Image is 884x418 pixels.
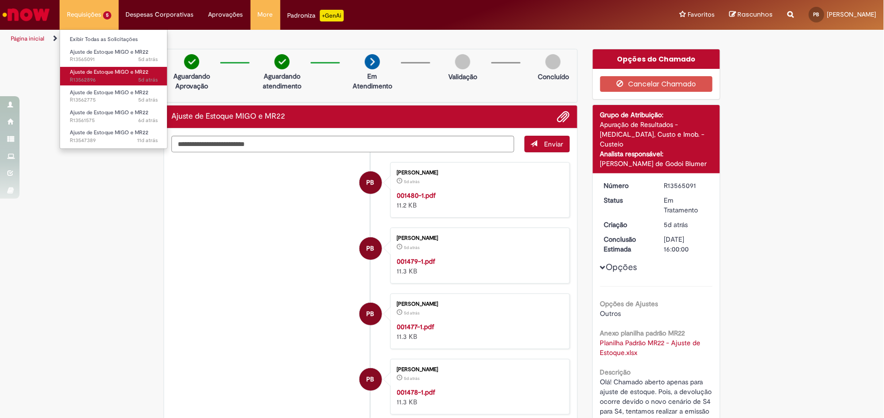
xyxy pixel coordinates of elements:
span: 5d atrás [404,310,420,316]
a: Rascunhos [730,10,773,20]
span: Ajuste de Estoque MIGO e MR22 [70,109,148,116]
span: Despesas Corporativas [126,10,194,20]
p: Concluído [538,72,569,82]
span: 5d atrás [404,179,420,185]
button: Cancelar Chamado [600,76,713,92]
span: 5d atrás [404,376,420,381]
div: Em Tratamento [664,195,709,215]
div: Analista responsável: [600,149,713,159]
span: Aprovações [209,10,243,20]
dt: Status [597,195,657,205]
div: [PERSON_NAME] de Godoi Blumer [600,159,713,168]
a: Aberto R13565091 : Ajuste de Estoque MIGO e MR22 [60,47,168,65]
span: PB [367,368,375,391]
time: 24/09/2025 08:50:29 [138,117,158,124]
img: img-circle-grey.png [546,54,561,69]
b: Anexo planilha padrão MR22 [600,329,685,337]
time: 25/09/2025 08:22:15 [664,220,688,229]
ul: Trilhas de página [7,30,582,48]
span: R13565091 [70,56,158,63]
a: Exibir Todas as Solicitações [60,34,168,45]
span: Rascunhos [738,10,773,19]
p: +GenAi [320,10,344,21]
img: arrow-next.png [365,54,380,69]
a: Aberto R13562775 : Ajuste de Estoque MIGO e MR22 [60,87,168,105]
time: 25/09/2025 08:22:08 [404,179,420,185]
time: 25/09/2025 08:22:15 [138,56,158,63]
textarea: Digite sua mensagem aqui... [171,136,514,153]
a: 001479-1.pdf [397,257,436,266]
button: Adicionar anexos [557,110,570,123]
span: Outros [600,309,621,318]
span: PB [814,11,820,18]
span: R13561575 [70,117,158,125]
ul: Requisições [60,29,168,149]
span: 5d atrás [664,220,688,229]
a: 001478-1.pdf [397,388,436,397]
time: 25/09/2025 08:22:07 [404,310,420,316]
button: Enviar [525,136,570,152]
div: 11.3 KB [397,387,560,407]
div: Padroniza [288,10,344,21]
a: Página inicial [11,35,44,42]
a: 001477-1.pdf [397,322,435,331]
div: Grupo de Atribuição: [600,110,713,120]
div: [PERSON_NAME] [397,170,560,176]
div: 11.2 KB [397,190,560,210]
time: 25/09/2025 08:22:07 [404,245,420,251]
span: Favoritos [688,10,715,20]
span: Ajuste de Estoque MIGO e MR22 [70,68,148,76]
img: check-circle-green.png [274,54,290,69]
div: Opções do Chamado [593,49,720,69]
b: Opções de Ajustes [600,299,658,308]
span: R13547389 [70,137,158,145]
div: Paola De Paiva Batista [359,237,382,260]
div: [PERSON_NAME] [397,301,560,307]
p: Em Atendimento [349,71,396,91]
h2: Ajuste de Estoque MIGO e MR22 Histórico de tíquete [171,112,285,121]
a: Aberto R13562896 : Ajuste de Estoque MIGO e MR22 [60,67,168,85]
span: 5 [103,11,111,20]
a: Download de Planilha Padrão MR22 - Ajuste de Estoque.xlsx [600,338,703,357]
time: 24/09/2025 12:48:55 [138,76,158,84]
span: PB [367,237,375,260]
span: 5d atrás [138,96,158,104]
p: Aguardando Aprovação [168,71,215,91]
span: Ajuste de Estoque MIGO e MR22 [70,89,148,96]
div: Apuração de Resultados - [MEDICAL_DATA], Custo e Imob. - Custeio [600,120,713,149]
b: Descrição [600,368,631,376]
a: Aberto R13561575 : Ajuste de Estoque MIGO e MR22 [60,107,168,125]
dt: Conclusão Estimada [597,234,657,254]
span: 5d atrás [138,56,158,63]
img: check-circle-green.png [184,54,199,69]
img: ServiceNow [1,5,51,24]
div: [DATE] 16:00:00 [664,234,709,254]
span: 11d atrás [137,137,158,144]
span: PB [367,302,375,326]
span: R13562775 [70,96,158,104]
span: 5d atrás [138,76,158,84]
span: Enviar [545,140,564,148]
p: Aguardando atendimento [258,71,306,91]
span: PB [367,171,375,194]
dt: Criação [597,220,657,230]
time: 18/09/2025 14:20:27 [137,137,158,144]
div: Paola De Paiva Batista [359,303,382,325]
img: img-circle-grey.png [455,54,470,69]
span: [PERSON_NAME] [827,10,877,19]
dt: Número [597,181,657,190]
time: 24/09/2025 12:10:30 [138,96,158,104]
div: 11.3 KB [397,322,560,341]
div: [PERSON_NAME] [397,367,560,373]
span: Ajuste de Estoque MIGO e MR22 [70,48,148,56]
div: 11.3 KB [397,256,560,276]
span: Ajuste de Estoque MIGO e MR22 [70,129,148,136]
a: 001480-1.pdf [397,191,436,200]
div: R13565091 [664,181,709,190]
span: 6d atrás [138,117,158,124]
p: Validação [448,72,477,82]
